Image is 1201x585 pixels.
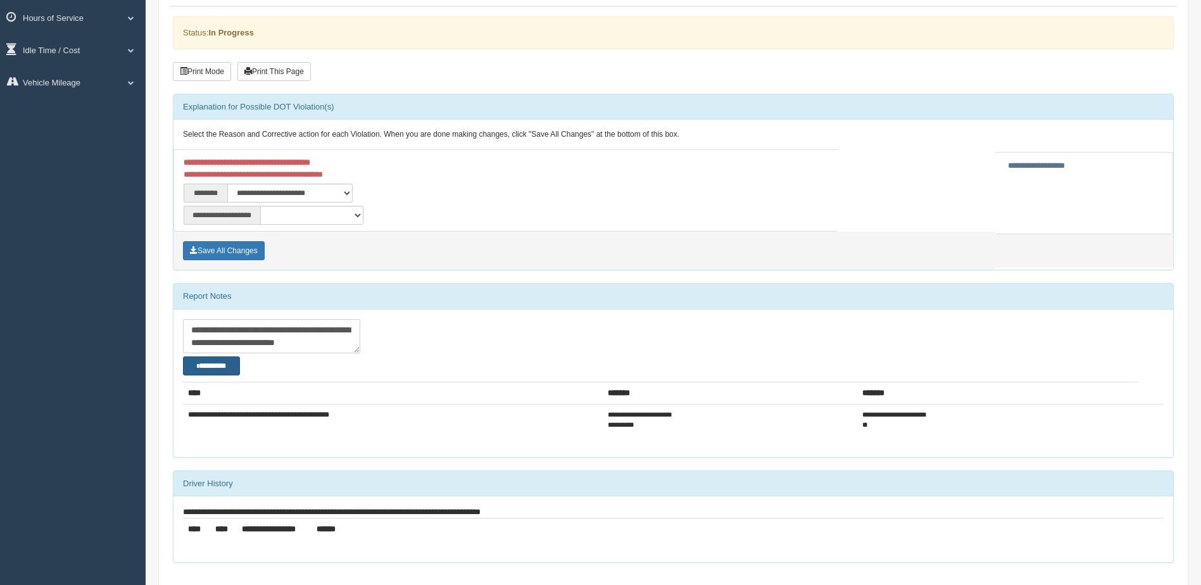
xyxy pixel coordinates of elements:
[173,62,231,81] button: Print Mode
[173,284,1173,309] div: Report Notes
[173,16,1174,49] div: Status:
[183,241,265,260] button: Save
[208,28,254,37] strong: In Progress
[173,94,1173,120] div: Explanation for Possible DOT Violation(s)
[173,471,1173,496] div: Driver History
[237,62,311,81] button: Print This Page
[173,120,1173,150] div: Select the Reason and Corrective action for each Violation. When you are done making changes, cli...
[183,356,240,375] button: Change Filter Options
